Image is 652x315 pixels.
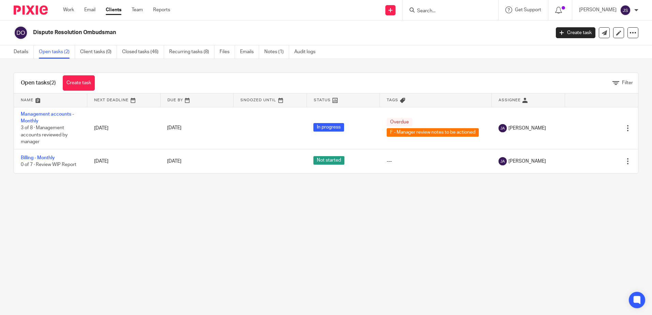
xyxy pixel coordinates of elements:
[122,45,164,59] a: Closed tasks (46)
[153,6,170,13] a: Reports
[63,75,95,91] a: Create task
[14,5,48,15] img: Pixie
[387,118,412,126] span: Overdue
[515,7,541,12] span: Get Support
[87,107,161,149] td: [DATE]
[49,80,56,86] span: (2)
[387,98,398,102] span: Tags
[387,128,479,137] span: F - Manager review notes to be actioned
[132,6,143,13] a: Team
[620,5,631,16] img: svg%3E
[14,26,28,40] img: svg%3E
[106,6,121,13] a: Clients
[87,149,161,173] td: [DATE]
[167,159,181,164] span: [DATE]
[313,156,344,165] span: Not started
[416,8,478,14] input: Search
[579,6,617,13] p: [PERSON_NAME]
[21,112,74,123] a: Management accounts - Monthly
[14,45,34,59] a: Details
[314,98,331,102] span: Status
[264,45,289,59] a: Notes (1)
[294,45,321,59] a: Audit logs
[21,125,68,144] span: 3 of 8 · Management accounts reviewed by manager
[63,6,74,13] a: Work
[220,45,235,59] a: Files
[499,124,507,132] img: svg%3E
[169,45,214,59] a: Recurring tasks (8)
[508,125,546,132] span: [PERSON_NAME]
[21,79,56,87] h1: Open tasks
[622,80,633,85] span: Filter
[21,162,76,167] span: 0 of 7 · Review WIP Report
[21,155,55,160] a: Billing - Monthly
[556,27,595,38] a: Create task
[240,98,276,102] span: Snoozed Until
[80,45,117,59] a: Client tasks (0)
[508,158,546,165] span: [PERSON_NAME]
[167,126,181,131] span: [DATE]
[240,45,259,59] a: Emails
[313,123,344,132] span: In progress
[33,29,443,36] h2: Dispute Resolution Ombudsman
[499,157,507,165] img: svg%3E
[84,6,95,13] a: Email
[39,45,75,59] a: Open tasks (2)
[387,158,485,165] div: ---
